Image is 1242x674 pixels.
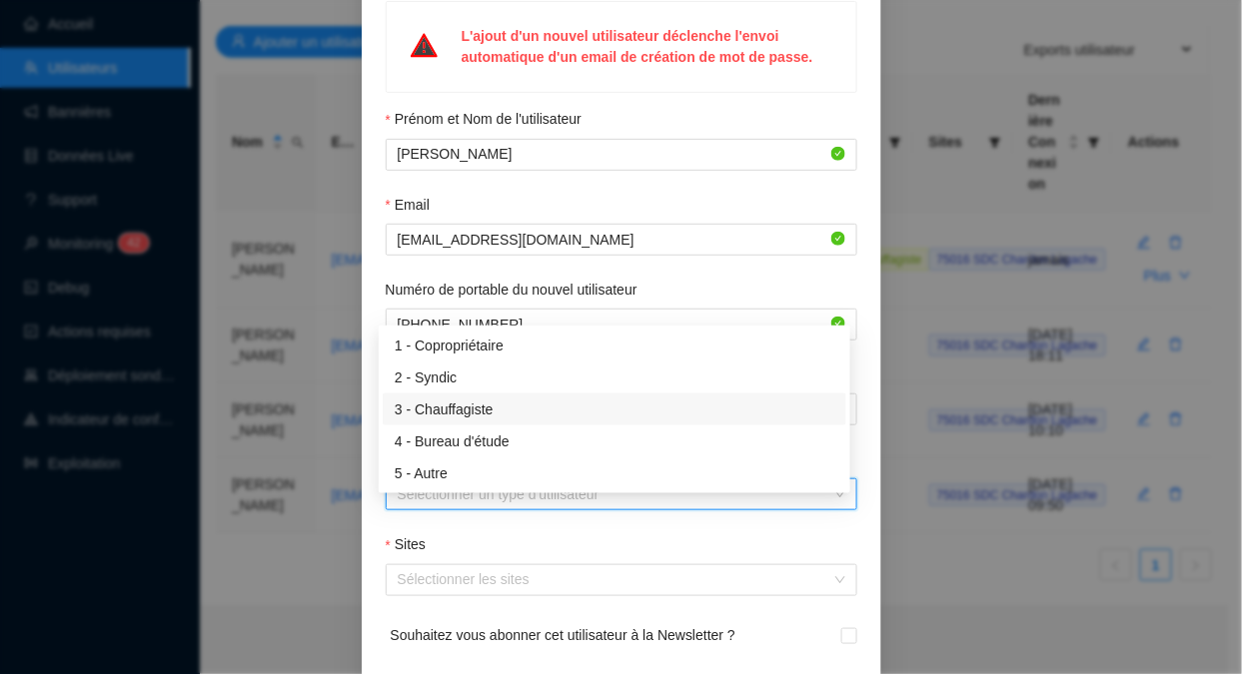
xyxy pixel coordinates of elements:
[398,315,827,336] input: Numéro de portable du nouvel utilisateur
[395,336,834,356] div: 1 - Copropriétaire
[383,361,846,393] div: 2 - Syndic
[383,457,846,489] div: 5 - Autre
[383,330,846,361] div: 1 - Copropriétaire
[386,109,596,130] label: Prénom et Nom de l'utilisateur
[462,28,813,65] strong: L'ajout d'un nouvel utilisateur déclenche l'envoi automatique d'un email de création de mot de pa...
[395,399,834,420] div: 3 - Chauffagiste
[386,534,440,555] label: Sites
[386,280,651,301] label: Numéro de portable du nouvel utilisateur
[395,463,834,484] div: 5 - Autre
[383,393,846,425] div: 3 - Chauffagiste
[395,431,834,452] div: 4 - Bureau d'étude
[391,625,736,671] span: Souhaitez vous abonner cet utilisateur à la Newsletter ?
[398,230,827,251] input: Email
[383,425,846,457] div: 4 - Bureau d'étude
[411,32,438,59] span: warning
[395,367,834,388] div: 2 - Syndic
[386,195,444,216] label: Email
[398,144,827,165] input: Prénom et Nom de l'utilisateur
